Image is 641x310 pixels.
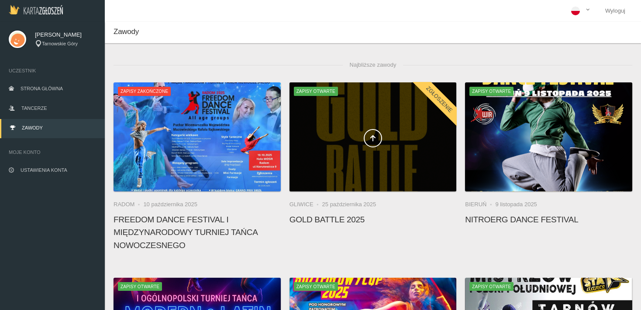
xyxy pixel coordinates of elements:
span: Najbliższe zawody [343,56,403,74]
li: Gliwice [289,200,322,209]
span: Strona główna [21,86,63,91]
li: Radom [114,200,143,209]
div: Tarnowskie Góry [35,40,96,48]
span: Uczestnik [9,66,96,75]
a: NitroErg Dance FestivalZapisy otwarte [465,82,632,191]
img: NitroErg Dance Festival [465,82,632,191]
h4: Gold Battle 2025 [289,213,457,226]
span: Zawody [22,125,43,130]
span: Zapisy otwarte [294,87,338,95]
span: Zawody [114,27,139,36]
li: Bieruń [465,200,495,209]
span: Moje konto [9,148,96,157]
span: Tancerze [21,106,47,111]
a: Gold Battle 2025Zapisy otwarteZgłoszenie [289,82,457,191]
h4: NitroErg Dance Festival [465,213,632,226]
h4: FREEDOM DANCE FESTIVAL I Międzynarodowy Turniej Tańca Nowoczesnego [114,213,281,252]
span: Zapisy otwarte [118,282,162,291]
div: Zgłoszenie [412,72,467,127]
span: Zapisy otwarte [469,282,513,291]
span: Ustawienia konta [21,167,67,173]
span: Zapisy otwarte [469,87,513,95]
a: FREEDOM DANCE FESTIVAL I Międzynarodowy Turniej Tańca NowoczesnegoZapisy zakończone [114,82,281,191]
span: Zapisy zakończone [118,87,171,95]
li: 10 października 2025 [143,200,197,209]
span: [PERSON_NAME] [35,31,96,39]
img: svg [9,31,26,48]
img: Logo [9,5,63,14]
li: 25 października 2025 [322,200,376,209]
img: FREEDOM DANCE FESTIVAL I Międzynarodowy Turniej Tańca Nowoczesnego [114,82,281,191]
span: Zapisy otwarte [294,282,338,291]
li: 9 listopada 2025 [495,200,537,209]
